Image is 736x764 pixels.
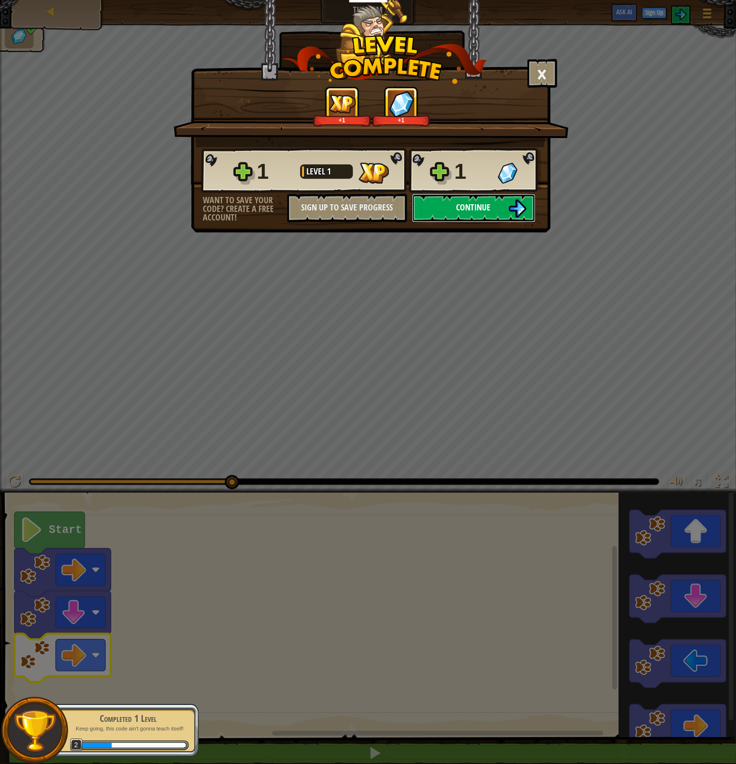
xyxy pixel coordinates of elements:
[527,59,557,88] button: ×
[287,194,407,222] button: Sign Up to Save Progress
[257,156,294,187] div: 1
[374,116,428,124] div: +1
[112,743,186,748] div: 19 XP until level 3
[68,712,189,725] div: Completed 1 Level
[389,91,414,117] img: Gems Gained
[329,94,356,113] img: XP Gained
[307,165,327,177] span: Level
[68,725,189,732] p: Keep going, this code ain't gonna teach itself!
[455,156,492,187] div: 1
[456,201,491,213] span: Continue
[203,196,287,222] div: Want to save your code? Create a free account!
[498,162,517,184] img: Gems Gained
[327,165,331,177] span: 1
[359,162,389,184] img: XP Gained
[70,739,83,752] span: 2
[13,709,57,752] img: trophy.png
[281,35,487,84] img: level_complete.png
[412,194,536,222] button: Continue
[508,199,526,218] img: Continue
[81,743,112,748] div: 30 XP earned
[315,116,369,124] div: +1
